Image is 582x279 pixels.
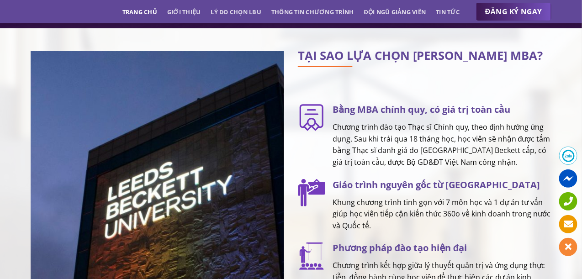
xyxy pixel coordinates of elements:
a: Lý do chọn LBU [211,4,262,20]
h3: Phương pháp đào tạo hiện đại [333,241,551,255]
img: line-lbu.jpg [298,66,353,67]
a: ĐĂNG KÝ NGAY [476,3,551,21]
h3: Giáo trình nguyên gốc từ [GEOGRAPHIC_DATA] [333,178,551,192]
a: Tin tức [436,4,460,20]
span: ĐĂNG KÝ NGAY [485,6,542,17]
a: Giới thiệu [167,4,201,20]
a: Đội ngũ giảng viên [364,4,426,20]
p: Chương trình đào tạo Thạc sĩ Chính quy, theo định hướng ứng dụng. Sau khi trải qua 18 tháng học, ... [333,121,551,168]
a: Thông tin chương trình [271,4,354,20]
a: Trang chủ [122,4,157,20]
p: Khung chương trình tinh gọn với 7 môn học và 1 dự án tư vấn giúp học viên tiếp cận kiến thức 360o... [333,197,551,232]
h2: TẠI SAO LỰA CHỌN [PERSON_NAME] MBA? [298,51,551,60]
h3: Bằng MBA chính quy, có giá trị toàn cầu [333,102,551,117]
